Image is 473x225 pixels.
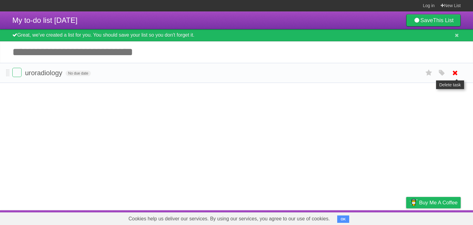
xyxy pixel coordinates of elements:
[25,69,64,77] span: uroradiology
[398,212,414,223] a: Privacy
[66,71,91,76] span: No due date
[406,197,461,208] a: Buy me a coffee
[12,16,78,24] span: My to-do list [DATE]
[406,14,461,27] a: SaveThis List
[122,213,336,225] span: Cookies help us deliver our services. By using our services, you agree to our use of cookies.
[419,197,458,208] span: Buy me a coffee
[423,68,435,78] label: Star task
[337,215,349,223] button: OK
[433,17,454,23] b: This List
[345,212,370,223] a: Developers
[409,197,418,208] img: Buy me a coffee
[324,212,337,223] a: About
[377,212,391,223] a: Terms
[422,212,461,223] a: Suggest a feature
[12,68,22,77] label: Done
